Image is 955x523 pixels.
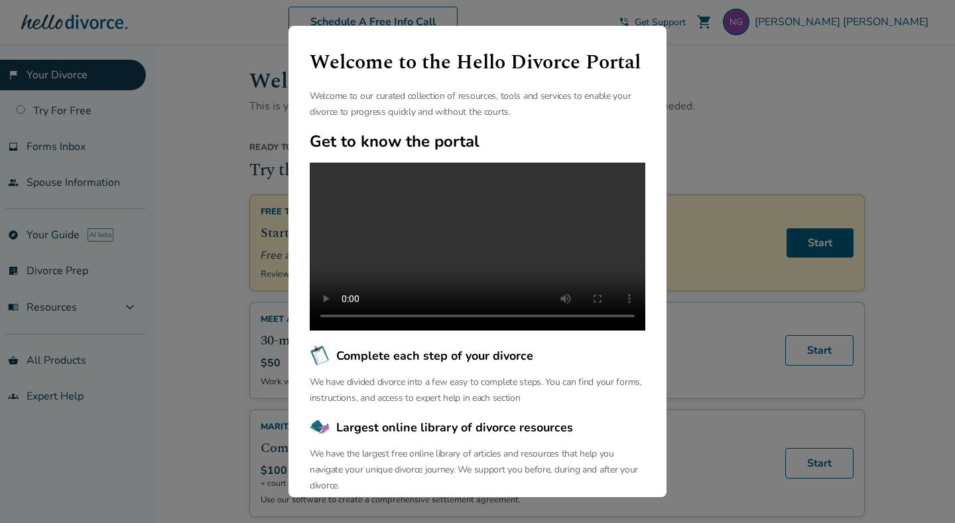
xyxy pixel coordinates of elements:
[336,419,573,436] span: Largest online library of divorce resources
[310,417,331,438] img: Largest online library of divorce resources
[310,446,645,494] p: We have the largest free online library of articles and resources that help you navigate your uni...
[310,47,645,78] h1: Welcome to the Hello Divorce Portal
[310,88,645,120] p: Welcome to our curated collection of resources, tools and services to enable your divorce to prog...
[310,345,331,366] img: Complete each step of your divorce
[310,374,645,406] p: We have divided divorce into a few easy to complete steps. You can find your forms, instructions,...
[336,347,533,364] span: Complete each step of your divorce
[310,131,645,152] h2: Get to know the portal
[889,459,955,523] iframe: Chat Widget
